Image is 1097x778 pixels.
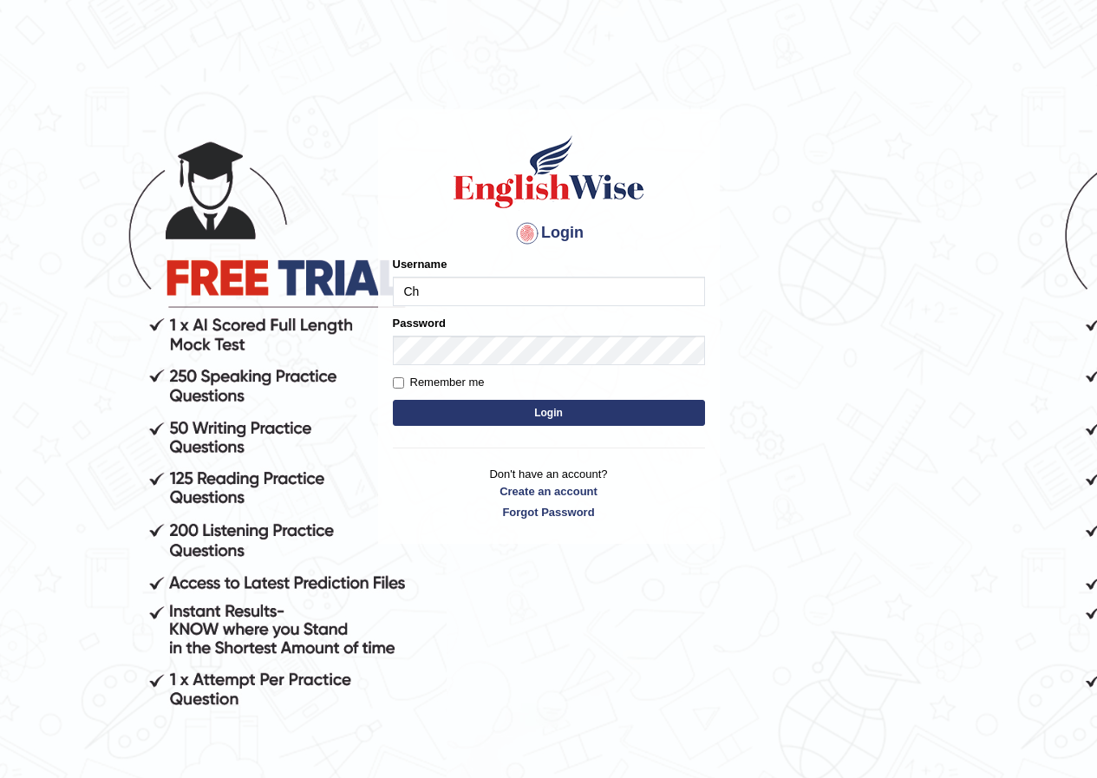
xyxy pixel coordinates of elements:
[393,504,705,520] a: Forgot Password
[393,256,447,272] label: Username
[393,466,705,520] p: Don't have an account?
[393,219,705,247] h4: Login
[393,483,705,500] a: Create an account
[393,374,485,391] label: Remember me
[450,133,648,211] img: Logo of English Wise sign in for intelligent practice with AI
[393,377,404,389] input: Remember me
[393,315,446,331] label: Password
[393,400,705,426] button: Login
